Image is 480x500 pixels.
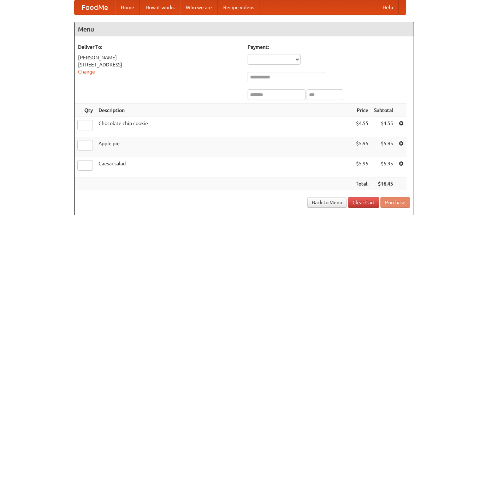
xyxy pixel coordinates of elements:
[353,117,371,137] td: $4.55
[371,104,396,117] th: Subtotal
[96,157,353,177] td: Caesar salad
[78,61,241,68] div: [STREET_ADDRESS]
[353,157,371,177] td: $5.95
[96,104,353,117] th: Description
[353,177,371,190] th: Total:
[248,43,410,51] h5: Payment:
[75,0,115,14] a: FoodMe
[307,197,347,208] a: Back to Menu
[115,0,140,14] a: Home
[371,137,396,157] td: $5.95
[353,104,371,117] th: Price
[218,0,260,14] a: Recipe videos
[348,197,379,208] a: Clear Cart
[371,157,396,177] td: $5.95
[78,54,241,61] div: [PERSON_NAME]
[377,0,399,14] a: Help
[353,137,371,157] td: $5.95
[75,104,96,117] th: Qty
[380,197,410,208] button: Purchase
[96,117,353,137] td: Chocolate chip cookie
[78,43,241,51] h5: Deliver To:
[96,137,353,157] td: Apple pie
[78,69,95,75] a: Change
[180,0,218,14] a: Who we are
[75,22,414,36] h4: Menu
[140,0,180,14] a: How it works
[371,177,396,190] th: $16.45
[371,117,396,137] td: $4.55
